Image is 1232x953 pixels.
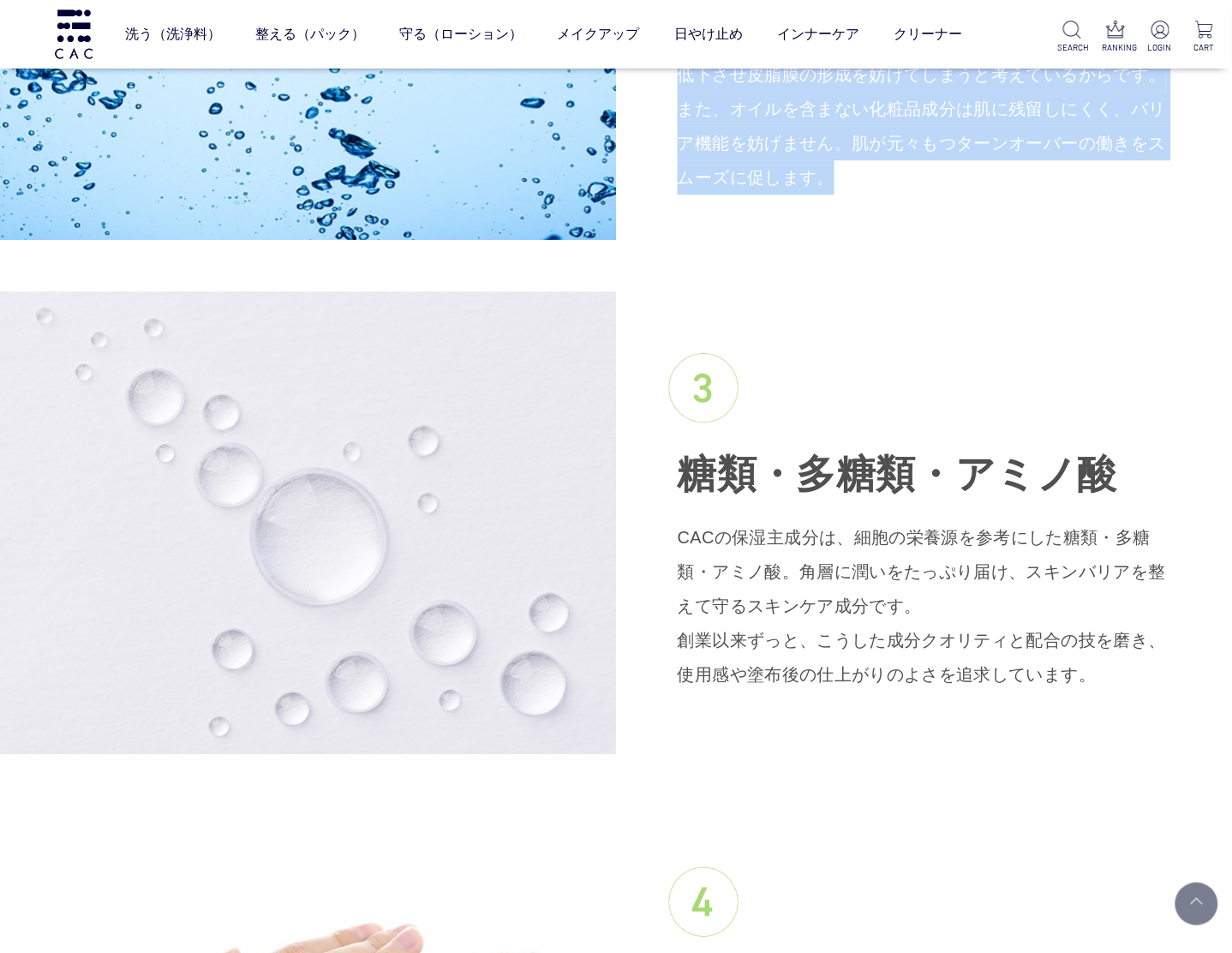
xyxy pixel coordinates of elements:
p: SEARCH [1058,41,1086,54]
a: 守る（ローション） [399,10,523,58]
p: CART [1190,41,1218,54]
p: CACの保湿主成分は、細胞の栄養源を参考にした糖類・多糖類・アミノ酸。角層に潤いをたっぷり届け、スキンバリアを整えて守るスキンケア成分です。 創業以来ずっと、こうした成分クオリティと配合の技を磨... [678,520,1170,692]
a: LOGIN [1146,21,1175,54]
a: CART [1190,21,1218,54]
span: 糖類・多糖類・ アミノ酸 [678,453,1117,496]
a: 洗う（洗浄料） [125,10,221,58]
p: LOGIN [1146,41,1175,54]
a: SEARCH [1058,21,1086,54]
img: 4 [669,867,739,937]
img: logo [52,9,95,58]
a: 整える（パック） [255,10,365,58]
a: 日やけ止め [674,10,743,58]
img: 3 [669,353,739,423]
p: RANKING [1102,41,1130,54]
a: クリーナー [894,10,963,58]
a: インナーケア [777,10,859,58]
a: メイクアップ [558,10,640,58]
a: RANKING [1102,21,1130,54]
